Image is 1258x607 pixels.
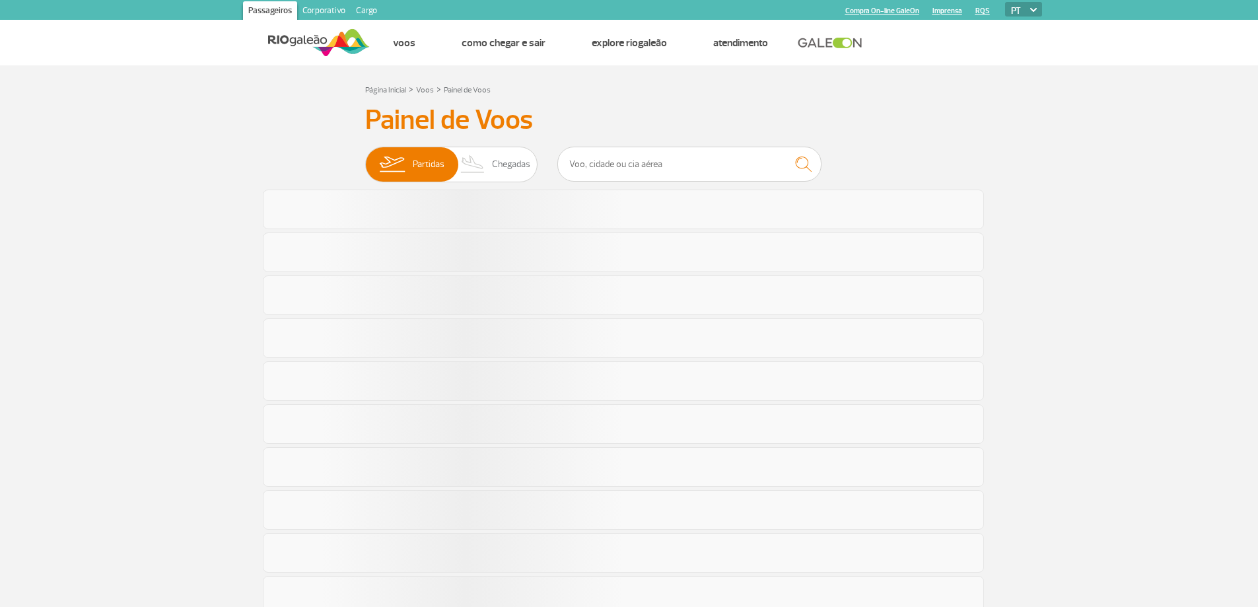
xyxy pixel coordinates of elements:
[592,36,667,50] a: Explore RIOgaleão
[492,147,530,182] span: Chegadas
[845,7,919,15] a: Compra On-line GaleOn
[932,7,962,15] a: Imprensa
[437,81,441,96] a: >
[243,1,297,22] a: Passageiros
[297,1,351,22] a: Corporativo
[975,7,990,15] a: RQS
[371,147,413,182] img: slider-embarque
[713,36,768,50] a: Atendimento
[413,147,444,182] span: Partidas
[557,147,821,182] input: Voo, cidade ou cia aérea
[454,147,493,182] img: slider-desembarque
[444,85,491,95] a: Painel de Voos
[409,81,413,96] a: >
[351,1,382,22] a: Cargo
[416,85,434,95] a: Voos
[393,36,415,50] a: Voos
[365,85,406,95] a: Página Inicial
[462,36,545,50] a: Como chegar e sair
[365,104,893,137] h3: Painel de Voos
